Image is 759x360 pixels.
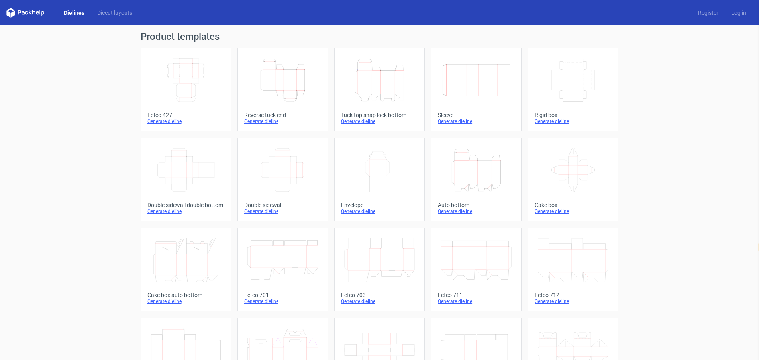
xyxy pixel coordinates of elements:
[341,298,418,305] div: Generate dieline
[341,112,418,118] div: Tuck top snap lock bottom
[244,118,321,125] div: Generate dieline
[334,48,425,131] a: Tuck top snap lock bottomGenerate dieline
[535,202,612,208] div: Cake box
[237,48,328,131] a: Reverse tuck endGenerate dieline
[334,228,425,311] a: Fefco 703Generate dieline
[91,9,139,17] a: Diecut layouts
[147,118,224,125] div: Generate dieline
[237,138,328,221] a: Double sidewallGenerate dieline
[237,228,328,311] a: Fefco 701Generate dieline
[141,228,231,311] a: Cake box auto bottomGenerate dieline
[535,298,612,305] div: Generate dieline
[341,292,418,298] div: Fefco 703
[147,202,224,208] div: Double sidewall double bottom
[438,292,515,298] div: Fefco 711
[431,138,522,221] a: Auto bottomGenerate dieline
[141,138,231,221] a: Double sidewall double bottomGenerate dieline
[528,48,618,131] a: Rigid boxGenerate dieline
[334,138,425,221] a: EnvelopeGenerate dieline
[431,48,522,131] a: SleeveGenerate dieline
[431,228,522,311] a: Fefco 711Generate dieline
[535,292,612,298] div: Fefco 712
[528,138,618,221] a: Cake boxGenerate dieline
[535,118,612,125] div: Generate dieline
[141,32,619,41] h1: Product templates
[341,208,418,215] div: Generate dieline
[244,112,321,118] div: Reverse tuck end
[147,208,224,215] div: Generate dieline
[147,292,224,298] div: Cake box auto bottom
[535,112,612,118] div: Rigid box
[725,9,753,17] a: Log in
[141,48,231,131] a: Fefco 427Generate dieline
[438,118,515,125] div: Generate dieline
[692,9,725,17] a: Register
[147,298,224,305] div: Generate dieline
[535,208,612,215] div: Generate dieline
[438,298,515,305] div: Generate dieline
[244,298,321,305] div: Generate dieline
[341,202,418,208] div: Envelope
[438,208,515,215] div: Generate dieline
[244,202,321,208] div: Double sidewall
[438,112,515,118] div: Sleeve
[244,208,321,215] div: Generate dieline
[528,228,618,311] a: Fefco 712Generate dieline
[147,112,224,118] div: Fefco 427
[341,118,418,125] div: Generate dieline
[57,9,91,17] a: Dielines
[438,202,515,208] div: Auto bottom
[244,292,321,298] div: Fefco 701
